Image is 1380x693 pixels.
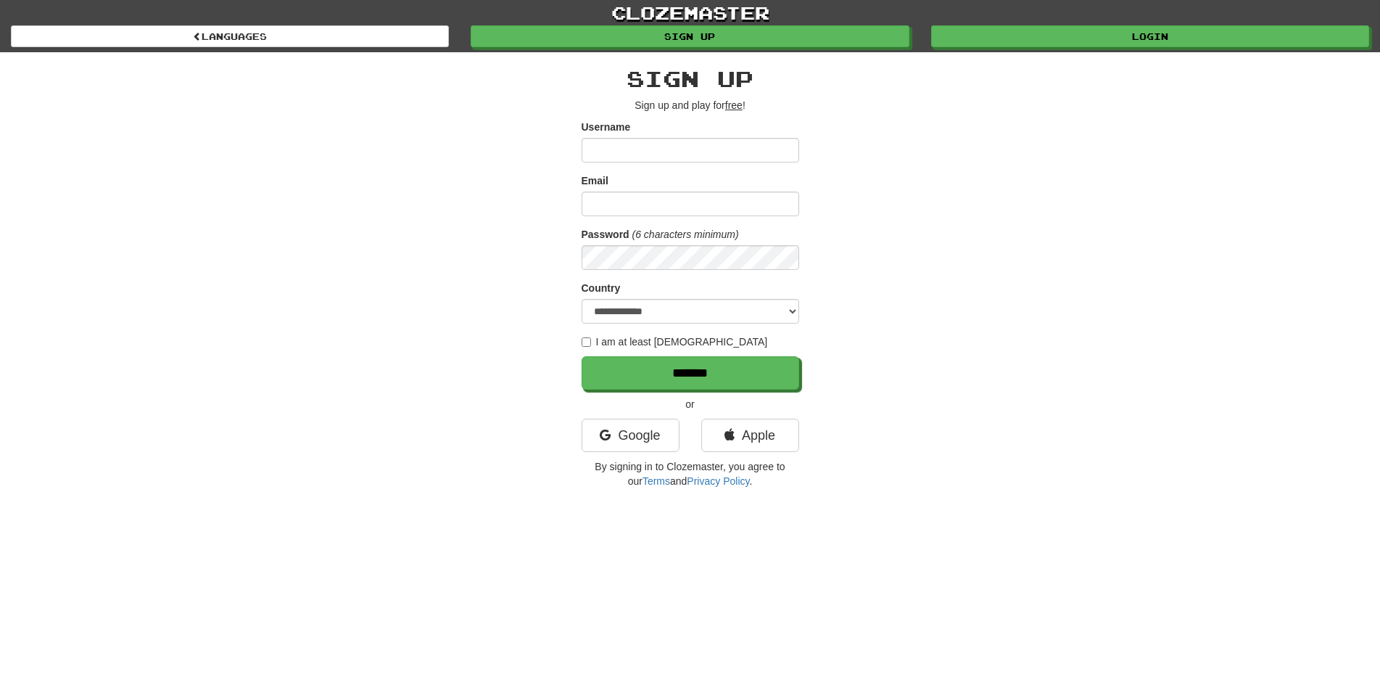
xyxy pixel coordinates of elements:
u: free [725,99,743,111]
h2: Sign up [582,67,799,91]
input: I am at least [DEMOGRAPHIC_DATA] [582,337,591,347]
a: Languages [11,25,449,47]
p: Sign up and play for ! [582,98,799,112]
a: Sign up [471,25,909,47]
label: Country [582,281,621,295]
a: Privacy Policy [687,475,749,487]
a: Terms [643,475,670,487]
em: (6 characters minimum) [632,229,739,240]
label: I am at least [DEMOGRAPHIC_DATA] [582,335,768,349]
label: Username [582,120,631,134]
label: Password [582,227,629,242]
a: Apple [701,419,799,452]
p: By signing in to Clozemaster, you agree to our and . [582,459,799,488]
label: Email [582,173,608,188]
a: Login [931,25,1369,47]
p: or [582,397,799,411]
a: Google [582,419,679,452]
